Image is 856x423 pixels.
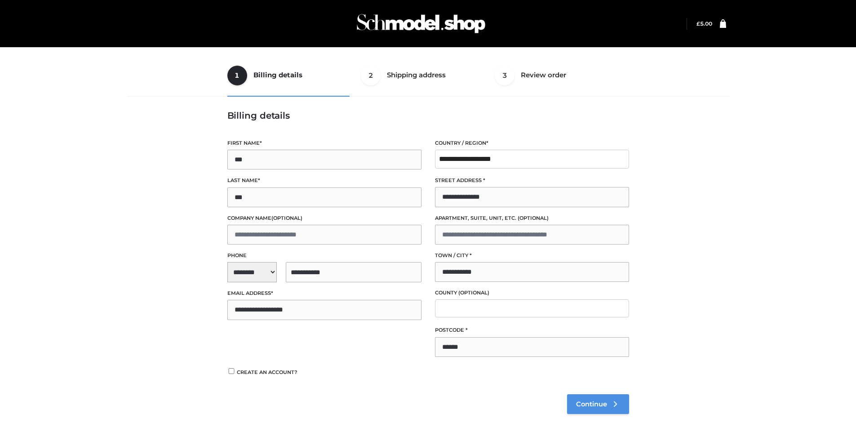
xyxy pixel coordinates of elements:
label: Apartment, suite, unit, etc. [435,214,629,223]
label: Street address [435,176,629,185]
span: (optional) [518,215,549,221]
label: County [435,289,629,297]
label: Email address [227,289,421,298]
label: Postcode [435,326,629,334]
label: Town / City [435,251,629,260]
img: Schmodel Admin 964 [354,6,488,41]
bdi: 5.00 [696,20,712,27]
label: Phone [227,251,421,260]
span: (optional) [458,289,489,296]
input: Create an account? [227,368,235,374]
label: First name [227,139,421,147]
span: (optional) [271,215,302,221]
span: Create an account? [237,369,297,375]
h3: Billing details [227,110,629,121]
span: £ [696,20,700,27]
a: £5.00 [696,20,712,27]
label: Last name [227,176,421,185]
span: Continue [576,400,607,408]
label: Company name [227,214,421,223]
a: Continue [567,394,629,414]
label: Country / Region [435,139,629,147]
